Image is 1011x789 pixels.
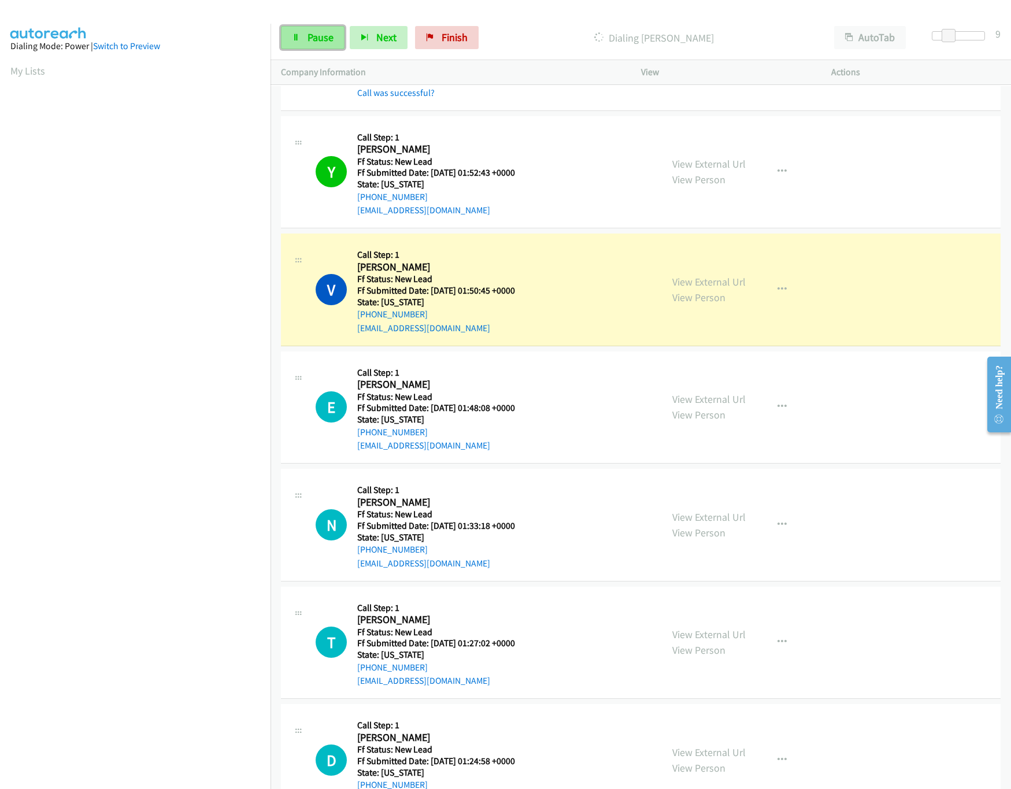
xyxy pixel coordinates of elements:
[93,40,160,51] a: Switch to Preview
[10,64,45,77] a: My Lists
[357,649,529,661] h5: State: [US_STATE]
[357,544,428,555] a: [PHONE_NUMBER]
[357,638,529,649] h5: Ff Submitted Date: [DATE] 01:27:02 +0000
[672,291,725,304] a: View Person
[672,526,725,539] a: View Person
[350,26,408,49] button: Next
[834,26,906,49] button: AutoTab
[357,297,529,308] h5: State: [US_STATE]
[415,26,479,49] a: Finish
[316,744,347,776] h1: D
[357,520,529,532] h5: Ff Submitted Date: [DATE] 01:33:18 +0000
[357,285,529,297] h5: Ff Submitted Date: [DATE] 01:50:45 +0000
[357,427,428,438] a: [PHONE_NUMBER]
[357,402,529,414] h5: Ff Submitted Date: [DATE] 01:48:08 +0000
[357,191,428,202] a: [PHONE_NUMBER]
[672,157,746,171] a: View External Url
[357,484,529,496] h5: Call Step: 1
[357,87,435,98] a: Call was successful?
[10,39,260,53] div: Dialing Mode: Power |
[357,675,490,686] a: [EMAIL_ADDRESS][DOMAIN_NAME]
[672,643,725,657] a: View Person
[672,173,725,186] a: View Person
[357,496,529,509] h2: [PERSON_NAME]
[281,26,345,49] a: Pause
[494,30,813,46] p: Dialing [PERSON_NAME]
[357,602,529,614] h5: Call Step: 1
[316,509,347,540] div: The call is yet to be attempted
[357,509,529,520] h5: Ff Status: New Lead
[357,273,529,285] h5: Ff Status: New Lead
[357,558,490,569] a: [EMAIL_ADDRESS][DOMAIN_NAME]
[672,408,725,421] a: View Person
[357,755,529,767] h5: Ff Submitted Date: [DATE] 01:24:58 +0000
[357,367,529,379] h5: Call Step: 1
[357,662,428,673] a: [PHONE_NUMBER]
[357,249,529,261] h5: Call Step: 1
[316,391,347,423] div: The call is yet to be attempted
[357,309,428,320] a: [PHONE_NUMBER]
[357,143,529,156] h2: [PERSON_NAME]
[357,323,490,334] a: [EMAIL_ADDRESS][DOMAIN_NAME]
[376,31,397,44] span: Next
[316,274,347,305] h1: V
[357,261,529,274] h2: [PERSON_NAME]
[641,65,810,79] p: View
[357,167,529,179] h5: Ff Submitted Date: [DATE] 01:52:43 +0000
[357,613,529,627] h2: [PERSON_NAME]
[672,275,746,288] a: View External Url
[281,65,620,79] p: Company Information
[316,156,347,187] h1: Y
[357,731,529,744] h2: [PERSON_NAME]
[672,746,746,759] a: View External Url
[357,378,529,391] h2: [PERSON_NAME]
[357,767,529,779] h5: State: [US_STATE]
[672,510,746,524] a: View External Url
[995,26,1001,42] div: 9
[316,391,347,423] h1: E
[357,440,490,451] a: [EMAIL_ADDRESS][DOMAIN_NAME]
[672,628,746,641] a: View External Url
[357,720,529,731] h5: Call Step: 1
[10,89,271,638] iframe: Dialpad
[316,744,347,776] div: The call is yet to be attempted
[978,349,1011,440] iframe: Resource Center
[357,744,529,755] h5: Ff Status: New Lead
[316,627,347,658] h1: T
[831,65,1001,79] p: Actions
[672,392,746,406] a: View External Url
[357,156,529,168] h5: Ff Status: New Lead
[357,627,529,638] h5: Ff Status: New Lead
[357,132,529,143] h5: Call Step: 1
[357,205,490,216] a: [EMAIL_ADDRESS][DOMAIN_NAME]
[357,532,529,543] h5: State: [US_STATE]
[357,179,529,190] h5: State: [US_STATE]
[316,627,347,658] div: The call is yet to be attempted
[357,391,529,403] h5: Ff Status: New Lead
[308,31,334,44] span: Pause
[316,509,347,540] h1: N
[357,414,529,425] h5: State: [US_STATE]
[672,761,725,775] a: View Person
[442,31,468,44] span: Finish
